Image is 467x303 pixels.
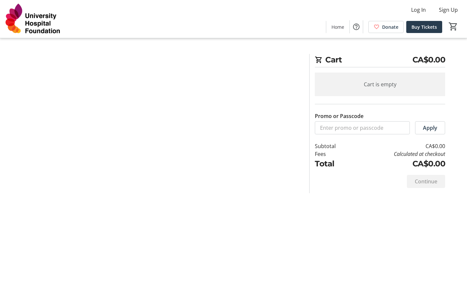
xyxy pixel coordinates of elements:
[423,124,437,132] span: Apply
[315,150,353,158] td: Fees
[326,21,349,33] a: Home
[439,6,458,14] span: Sign Up
[350,20,363,33] button: Help
[315,121,410,134] input: Enter promo or passcode
[412,54,445,66] span: CA$0.00
[411,24,437,30] span: Buy Tickets
[315,112,363,120] label: Promo or Passcode
[368,21,404,33] a: Donate
[4,3,62,35] img: University Hospital Foundation's Logo
[315,54,445,67] h2: Cart
[315,73,445,96] div: Cart is empty
[331,24,344,30] span: Home
[353,150,445,158] td: Calculated at checkout
[415,121,445,134] button: Apply
[447,21,459,32] button: Cart
[434,5,463,15] button: Sign Up
[406,5,431,15] button: Log In
[353,142,445,150] td: CA$0.00
[315,142,353,150] td: Subtotal
[353,158,445,170] td: CA$0.00
[406,21,442,33] a: Buy Tickets
[315,158,353,170] td: Total
[382,24,398,30] span: Donate
[411,6,426,14] span: Log In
